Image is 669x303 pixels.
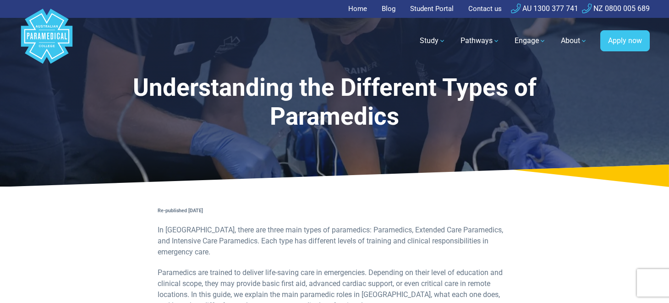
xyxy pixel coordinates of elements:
a: NZ 0800 005 689 [582,4,650,13]
h1: Understanding the Different Types of Paramedics [98,73,571,132]
a: AU 1300 377 741 [511,4,578,13]
a: Pathways [455,28,505,54]
p: In [GEOGRAPHIC_DATA], there are three main types of paramedics: Paramedics, Extended Care Paramed... [158,225,511,258]
strong: Re-published [DATE] [158,208,203,214]
a: Australian Paramedical College [19,18,74,64]
a: Engage [509,28,552,54]
a: Apply now [600,30,650,51]
a: About [555,28,593,54]
a: Study [414,28,451,54]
